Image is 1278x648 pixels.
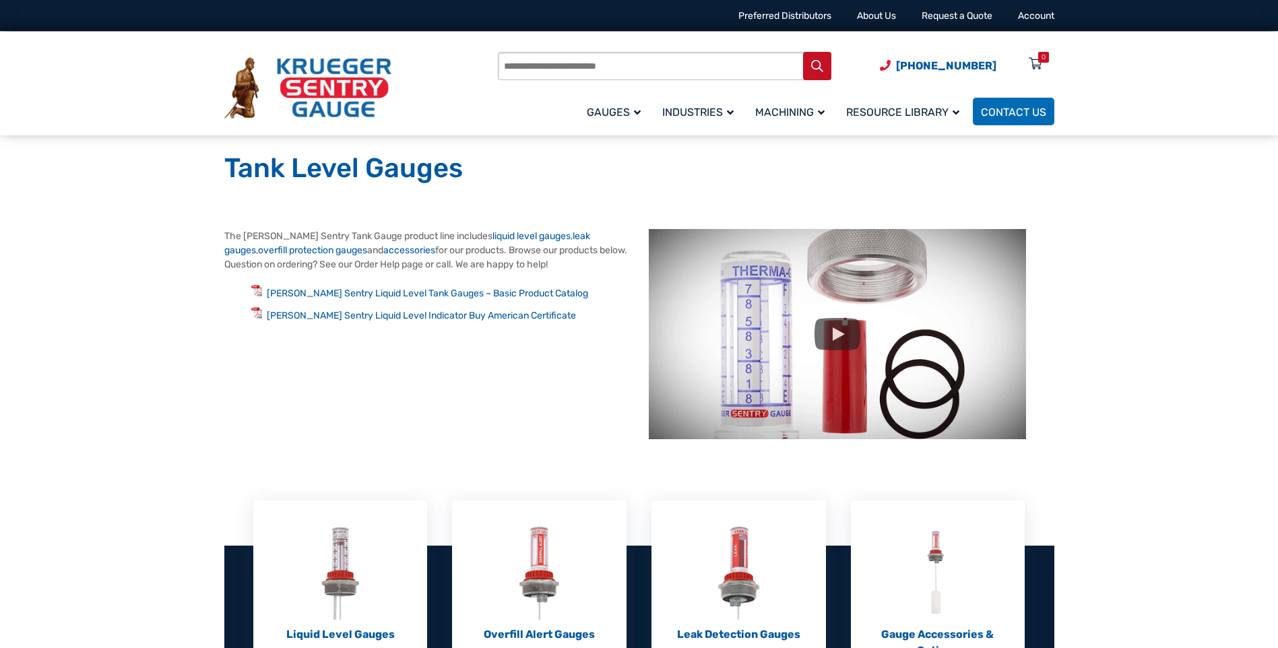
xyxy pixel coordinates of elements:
[383,245,435,256] a: accessories
[518,527,561,620] img: Overfill Alert Gauges
[981,106,1046,119] span: Contact Us
[224,230,590,256] a: leak gauges
[224,57,391,119] img: Krueger Sentry Gauge
[654,96,747,127] a: Industries
[224,229,629,271] p: The [PERSON_NAME] Sentry Tank Gauge product line includes , , and for our products. Browse our pr...
[717,527,760,620] img: Leak Detection Gauges
[922,10,992,22] a: Request a Quote
[668,626,809,643] p: Leak Detection Gauges
[319,527,362,620] img: Liquid Level Gauges
[857,10,896,22] a: About Us
[838,96,973,127] a: Resource Library
[267,310,576,321] a: [PERSON_NAME] Sentry Liquid Level Indicator Buy American Certificate
[469,626,610,643] p: Overfill Alert Gauges
[916,527,959,620] img: Gauge Accessories & Options
[880,57,996,74] a: Phone Number (920) 434-8860
[587,106,641,119] span: Gauges
[896,59,996,72] span: [PHONE_NUMBER]
[1018,10,1054,22] a: Account
[579,96,654,127] a: Gauges
[747,96,838,127] a: Machining
[267,288,588,299] a: [PERSON_NAME] Sentry Liquid Level Tank Gauges – Basic Product Catalog
[492,230,571,242] a: liquid level gauges
[258,245,367,256] a: overfill protection gauges
[973,98,1054,125] a: Contact Us
[738,10,831,22] a: Preferred Distributors
[1042,52,1046,63] div: 0
[846,106,959,119] span: Resource Library
[270,626,411,643] p: Liquid Level Gauges
[649,229,1026,439] img: Tank Level Gauges
[755,106,825,119] span: Machining
[662,106,734,119] span: Industries
[224,152,1054,185] h1: Tank Level Gauges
